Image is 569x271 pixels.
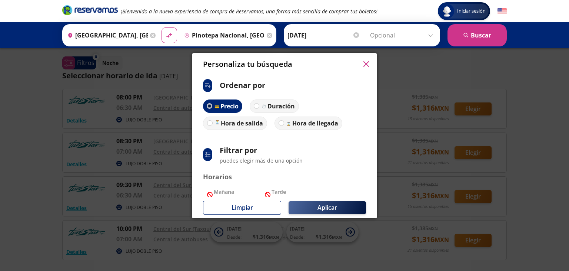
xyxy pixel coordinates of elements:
i: Brand Logo [62,4,118,16]
p: Ordenar por [220,80,265,91]
button: Limpiar [203,201,281,215]
span: Iniciar sesión [454,7,489,15]
p: Hora de llegada [292,119,338,128]
p: Hora de salida [221,119,263,128]
input: Opcional [370,26,436,45]
p: Personaliza tu búsqueda [203,59,292,70]
input: Elegir Fecha [287,26,360,45]
p: Mañana [214,188,249,196]
input: Buscar Destino [181,26,265,45]
p: Horarios [203,172,366,182]
p: Tarde [272,188,308,196]
button: Tarde12:00 pm - 6:59 pm [261,186,312,204]
button: Mañana7:00 am - 11:59 am [203,186,253,204]
button: Aplicar [289,201,366,214]
p: 12:00 pm - 6:59 pm [272,196,308,202]
p: puedes elegir más de una opción [220,157,303,164]
p: Filtrar por [220,145,303,156]
p: Duración [267,102,295,111]
input: Buscar Origen [64,26,148,45]
p: 7:00 am - 11:59 am [214,196,249,202]
button: English [498,7,507,16]
p: Precio [220,101,239,111]
em: ¡Bienvenido a la nueva experiencia de compra de Reservamos, una forma más sencilla de comprar tus... [121,8,377,15]
button: Buscar [447,24,507,46]
a: Brand Logo [62,4,118,18]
